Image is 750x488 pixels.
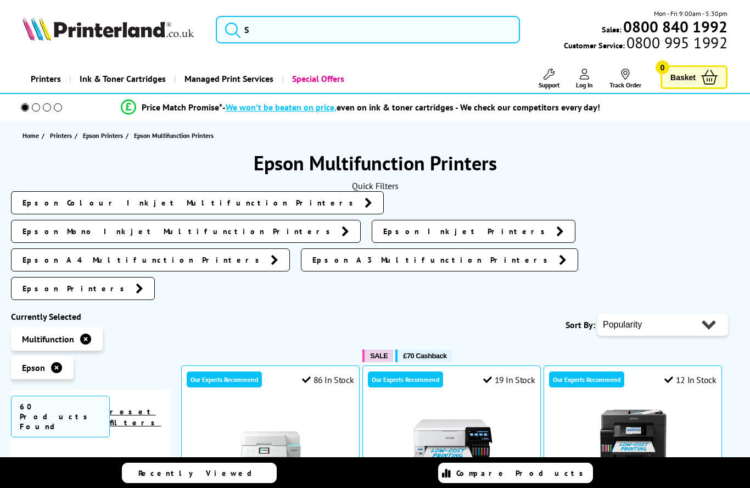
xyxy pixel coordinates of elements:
span: Printers [50,130,72,141]
a: Epson Printers [83,130,126,141]
li: modal_Promise [5,98,715,117]
div: 19 In Stock [483,374,535,385]
input: S [216,16,520,43]
div: 86 In Stock [302,374,354,385]
img: Epson EcoTank ET-4956 [230,404,312,487]
span: Support [539,81,559,89]
span: 0800 995 1992 [625,37,727,48]
button: £70 Cashback [395,350,452,362]
a: reset filters [110,407,161,428]
span: Epson Multifunction Printers [134,131,214,140]
img: Epson EcoTank ET-5855 [592,404,674,487]
b: 0800 840 1992 [623,16,727,37]
a: Home [23,130,42,141]
span: Price Match Promise* [142,102,222,113]
a: Log In [576,69,593,89]
span: We won’t be beaten on price, [226,102,337,113]
div: Our Experts Recommend [187,371,262,387]
span: Log In [576,81,593,89]
span: Recently Viewed [138,468,263,478]
span: Basket [670,70,696,85]
a: 0800 840 1992 [622,21,727,32]
span: Sales: [602,24,622,35]
div: Our Experts Recommend [549,371,624,387]
span: Epson Mono Inkjet Multifunction Printers [23,226,336,237]
a: Recently Viewed [122,463,277,483]
div: Quick Filters [11,180,739,191]
span: Epson Printers [23,283,130,294]
a: Special Offers [282,65,352,93]
h1: Epson Multifunction Printers [11,150,739,176]
div: - even on ink & toner cartridges - We check our competitors every day! [222,102,600,113]
span: 0 [656,60,669,74]
div: Our Experts Recommend [368,371,443,387]
span: Epson A4 Multifunction Printers [23,254,265,265]
a: Managed Print Services [174,65,282,93]
span: Epson Printers [83,130,123,141]
span: Epson Colour Inkjet Multifunction Printers [23,197,359,208]
a: Printers [23,65,69,93]
a: Printers [50,130,75,141]
span: SALE [370,352,388,360]
span: Epson [22,362,45,373]
div: 12 In Stock [664,374,716,385]
a: Support [539,69,559,89]
div: Currently Selected [11,311,170,322]
span: 60 Products Found [11,396,110,437]
a: Basket 0 [661,65,727,89]
a: Epson Printers [11,277,155,300]
img: Epson EcoTank ET-8500 [411,404,493,487]
a: Epson Inkjet Printers [372,220,575,243]
span: £70 Cashback [403,352,446,360]
a: Track Order [609,69,641,89]
a: Ink & Toner Cartridges [69,65,174,93]
a: Epson A4 Multifunction Printers [11,248,290,271]
span: Ink & Toner Cartridges [80,65,166,93]
span: Compare Products [456,468,589,478]
span: Multifunction [22,334,74,345]
a: Epson Mono Inkjet Multifunction Printers [11,220,361,243]
a: Epson A3 Multifunction Printers [301,248,578,271]
span: Epson Inkjet Printers [383,226,551,237]
a: Epson Colour Inkjet Multifunction Printers [11,191,384,214]
img: Printerland Logo [23,16,194,41]
span: Epson A3 Multifunction Printers [312,254,553,265]
span: Customer Service: [564,37,727,51]
button: SALE [362,350,393,362]
a: Printerland Logo [23,16,202,43]
a: Compare Products [438,463,593,483]
span: Sort By: [566,319,595,330]
span: Mon - Fri 9:00am - 5:30pm [654,8,727,19]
